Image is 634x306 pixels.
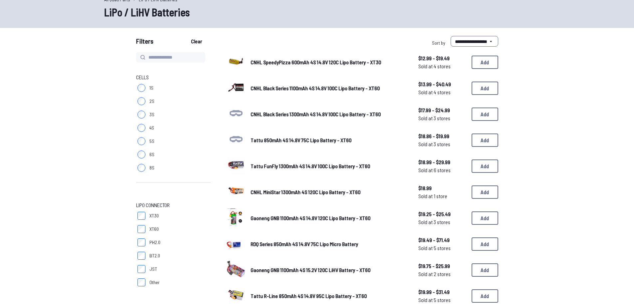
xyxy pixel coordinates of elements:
[137,124,145,132] input: 4S
[227,182,245,202] a: image
[227,208,245,228] a: image
[418,236,466,244] span: $19.49 - $71.49
[418,158,466,166] span: $18.99 - $29.99
[251,266,408,274] a: Gaoneng GNB 1100mAh 4S 15.2V 120C LiHV Battery - XT60
[149,111,154,118] span: 3S
[418,218,466,226] span: Sold at 3 stores
[418,140,466,148] span: Sold at 3 stores
[104,4,530,20] h1: LiPo / LiHV Batteries
[418,210,466,218] span: $19.25 - $25.49
[251,162,408,170] a: Tattu FunFly 1300mAh 4S 14.8V 100C Lipo Battery - XT60
[251,267,370,273] span: Gaoneng GNB 1100mAh 4S 15.2V 120C LiHV Battery - XT60
[227,182,245,200] img: image
[149,138,154,145] span: 5S
[251,59,381,65] span: CNHL SpeedyPizza 600mAh 4S 14.8V 120C Lipo Battery - XT30
[136,36,153,49] span: Filters
[185,36,208,47] button: Clear
[251,241,358,247] span: RDQ Series 850mAh 4S 14.8V 75C Lipo Micro Battery
[137,137,145,145] input: 5S
[137,252,145,260] input: BT2.0
[472,56,498,69] button: Add
[251,163,370,169] span: Tattu FunFly 1300mAh 4S 14.8V 100C Lipo Battery - XT60
[137,164,145,172] input: 8S
[149,85,153,91] span: 1S
[227,234,245,254] a: image
[227,78,245,99] a: image
[251,58,408,66] a: CNHL SpeedyPizza 600mAh 4S 14.8V 120C Lipo Battery - XT30
[137,265,145,273] input: JST
[149,266,157,272] span: JST
[432,40,445,46] span: Sort by
[137,238,145,246] input: PH2.0
[227,78,245,97] img: image
[472,134,498,147] button: Add
[227,52,245,73] a: image
[472,82,498,95] button: Add
[251,189,360,195] span: CNHL MiniStar 1300mAh 4S 120C Lipo Battery - XT60
[149,151,154,158] span: 6S
[251,84,408,92] a: CNHL Black Series 1100mAh 4S 14.8V 100C Lipo Battery - XT60
[137,111,145,119] input: 3S
[251,85,380,91] span: CNHL Black Series 1100mAh 4S 14.8V 100C Lipo Battery - XT60
[418,54,466,62] span: $12.99 - $19.49
[251,292,408,300] a: Tattu R-Line 850mAh 4S 14.8V 95C Lipo Battery - XT60
[418,114,466,122] span: Sold at 3 stores
[149,226,159,232] span: XT60
[251,136,408,144] a: Tattu 850mAh 4S 14.8V 75C Lipo Battery - XT60
[472,185,498,199] button: Add
[418,288,466,296] span: $19.99 - $31.49
[149,212,159,219] span: XT30
[451,36,498,47] select: Sort by
[251,214,408,222] a: Gaoneng GNB 1100mAh 4S 14.8V 120C Lipo Battery - XT60
[136,73,149,81] span: Cells
[137,212,145,220] input: XT30
[418,106,466,114] span: $17.99 - $24.99
[149,164,154,171] span: 8S
[251,137,351,143] span: Tattu 850mAh 4S 14.8V 75C Lipo Battery - XT60
[418,262,466,270] span: $19.75 - $25.99
[418,244,466,252] span: Sold at 5 stores
[251,215,370,221] span: Gaoneng GNB 1100mAh 4S 14.8V 120C Lipo Battery - XT60
[418,270,466,278] span: Sold at 2 stores
[472,108,498,121] button: Add
[418,88,466,96] span: Sold at 4 stores
[251,293,367,299] span: Tattu R-Line 850mAh 4S 14.8V 95C Lipo Battery - XT60
[136,201,170,209] span: LiPo Connector
[227,208,245,226] img: image
[227,156,245,174] img: image
[227,234,245,252] img: image
[137,84,145,92] input: 1S
[137,278,145,286] input: Other
[251,110,408,118] a: CNHL Black Series 1300mAh 4S 14.8V 100C Lipo Battery - XT60
[472,159,498,173] button: Add
[472,263,498,277] button: Add
[149,239,160,246] span: PH2.0
[418,192,466,200] span: Sold at 1 store
[418,296,466,304] span: Sold at 5 stores
[418,132,466,140] span: $18.86 - $19.99
[418,80,466,88] span: $13.99 - $40.49
[227,156,245,176] a: image
[227,286,245,304] img: image
[418,62,466,70] span: Sold at 4 stores
[137,225,145,233] input: XT60
[137,97,145,105] input: 2S
[251,111,381,117] span: CNHL Black Series 1300mAh 4S 14.8V 100C Lipo Battery - XT60
[472,289,498,303] button: Add
[418,166,466,174] span: Sold at 6 stores
[137,151,145,158] input: 6S
[251,240,408,248] a: RDQ Series 850mAh 4S 14.8V 75C Lipo Micro Battery
[149,98,154,105] span: 2S
[227,260,245,280] a: image
[472,237,498,251] button: Add
[227,260,245,278] img: image
[149,252,160,259] span: BT2.0
[418,184,466,192] span: $18.99
[149,279,160,286] span: Other
[251,188,408,196] a: CNHL MiniStar 1300mAh 4S 120C Lipo Battery - XT60
[227,52,245,71] img: image
[472,211,498,225] button: Add
[149,125,154,131] span: 4S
